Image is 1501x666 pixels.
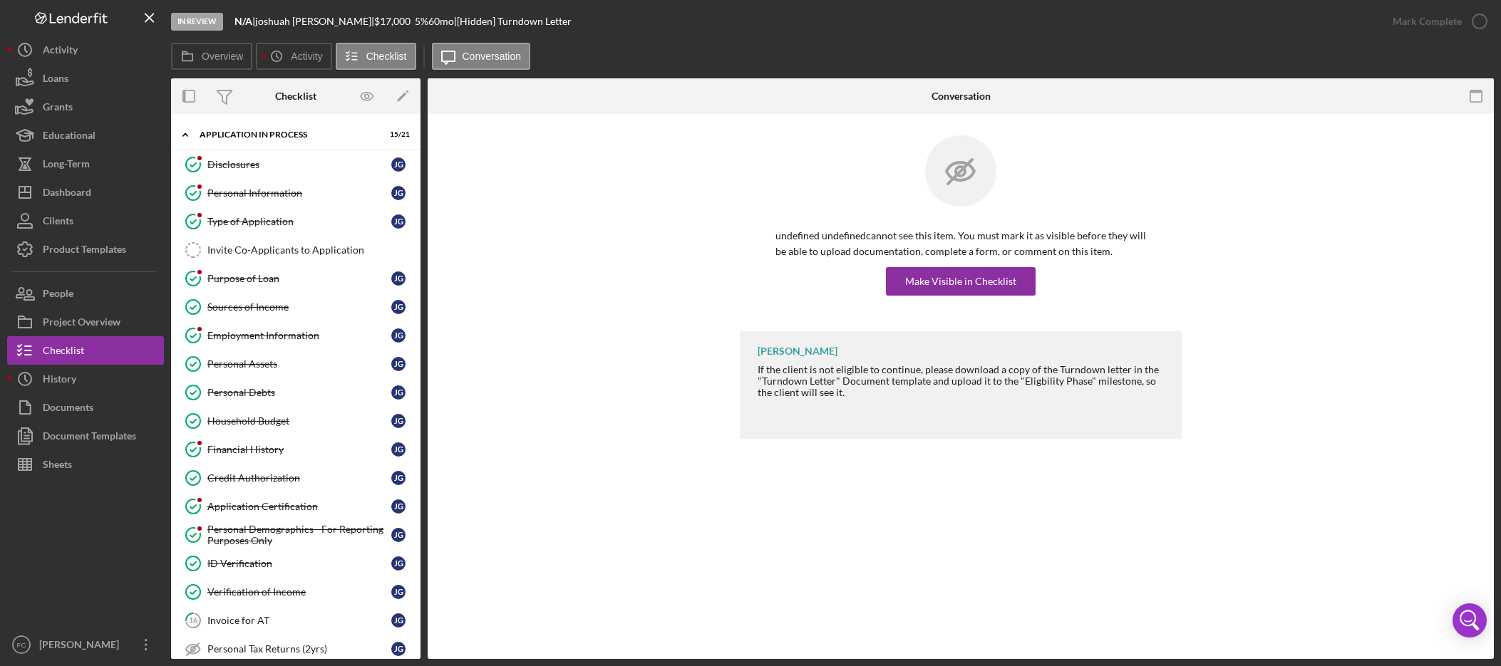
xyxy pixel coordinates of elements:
[366,51,407,62] label: Checklist
[200,130,374,139] div: Application In Process
[43,93,73,125] div: Grants
[178,407,413,435] a: Household Budgetjg
[391,385,406,400] div: j g
[43,178,91,210] div: Dashboard
[336,43,416,70] button: Checklist
[7,93,164,121] button: Grants
[391,613,406,628] div: j g
[255,16,374,27] div: joshuah [PERSON_NAME] |
[17,641,26,649] text: FC
[7,36,164,64] a: Activity
[384,130,410,139] div: 15 / 21
[428,16,454,27] div: 60 mo
[391,442,406,457] div: j g
[207,159,391,170] div: Disclosures
[202,51,243,62] label: Overview
[178,578,413,606] a: Verification of Incomejg
[391,300,406,314] div: j g
[775,228,1146,260] p: undefined undefined cannot see this item. You must mark it as visible before they will be able to...
[178,236,413,264] a: Invite Co-Applicants to Application
[1453,603,1487,638] div: Open Intercom Messenger
[7,279,164,308] button: People
[43,308,120,340] div: Project Overview
[178,435,413,464] a: Financial Historyjg
[43,279,73,311] div: People
[178,207,413,236] a: Type of Applicationjg
[178,350,413,378] a: Personal Assetsjg
[7,422,164,450] button: Document Templates
[454,16,572,27] div: | [Hidden] Turndown Letter
[207,524,391,546] div: Personal Demographics - For Reporting Purposes Only
[391,328,406,343] div: j g
[43,365,76,397] div: History
[291,51,322,62] label: Activity
[178,378,413,407] a: Personal Debtsjg
[391,556,406,571] div: j g
[207,586,391,598] div: Verification of Income
[43,336,84,368] div: Checklist
[178,293,413,321] a: Sources of Incomejg
[207,273,391,284] div: Purpose of Loan
[178,321,413,350] a: Employment Informationjg
[7,235,164,264] button: Product Templates
[391,414,406,428] div: j g
[207,244,413,256] div: Invite Co-Applicants to Application
[207,558,391,569] div: ID Verification
[7,207,164,235] button: Clients
[391,585,406,599] div: j g
[432,43,531,70] button: Conversation
[178,150,413,179] a: Disclosuresjg
[932,90,991,102] div: Conversation
[207,387,391,398] div: Personal Debts
[43,36,78,68] div: Activity
[43,422,136,454] div: Document Templates
[7,121,164,150] button: Educational
[207,415,391,427] div: Household Budget
[207,216,391,227] div: Type of Application
[7,178,164,207] button: Dashboard
[178,264,413,293] a: Purpose of Loanjg
[171,43,252,70] button: Overview
[391,528,406,542] div: j g
[43,450,72,482] div: Sheets
[43,393,93,425] div: Documents
[391,214,406,229] div: j g
[207,643,391,655] div: Personal Tax Returns (2yrs)
[207,444,391,455] div: Financial History
[7,393,164,422] button: Documents
[256,43,331,70] button: Activity
[36,630,128,662] div: [PERSON_NAME]
[43,121,96,153] div: Educational
[391,357,406,371] div: j g
[178,521,413,549] a: Personal Demographics - For Reporting Purposes Onlyjg
[758,345,837,357] div: [PERSON_NAME]
[1378,7,1494,36] button: Mark Complete
[7,336,164,365] button: Checklist
[7,150,164,178] button: Long-Term
[7,64,164,93] button: Loans
[391,157,406,172] div: j g
[391,471,406,485] div: j g
[7,308,164,336] button: Project Overview
[43,235,126,267] div: Product Templates
[178,492,413,521] a: Application Certificationjg
[43,207,73,239] div: Clients
[7,450,164,479] button: Sheets
[207,615,391,626] div: Invoice for AT
[207,501,391,512] div: Application Certification
[391,186,406,200] div: j g
[207,472,391,484] div: Credit Authorization
[178,606,413,635] a: 16Invoice for ATjg
[207,301,391,313] div: Sources of Income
